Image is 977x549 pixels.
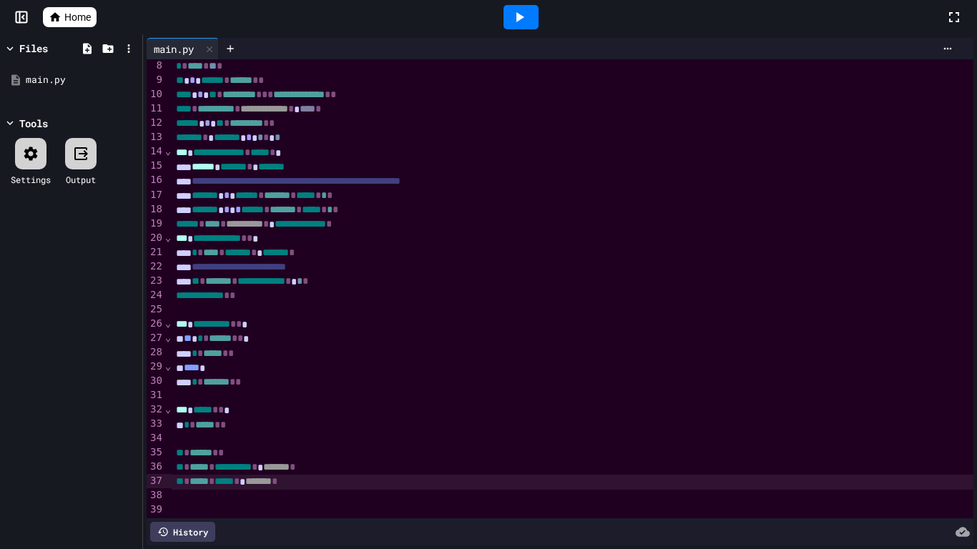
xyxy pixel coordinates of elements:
[165,317,172,329] span: Fold line
[147,388,165,402] div: 31
[147,331,165,345] div: 27
[19,116,48,131] div: Tools
[165,360,172,372] span: Fold line
[19,41,48,56] div: Files
[147,402,165,417] div: 32
[26,73,137,87] div: main.py
[147,474,165,488] div: 37
[43,7,97,27] a: Home
[147,445,165,460] div: 35
[147,417,165,431] div: 33
[11,173,51,186] div: Settings
[147,202,165,217] div: 18
[66,173,96,186] div: Output
[147,116,165,130] div: 12
[147,231,165,245] div: 20
[147,87,165,102] div: 10
[147,102,165,116] div: 11
[147,259,165,274] div: 22
[165,403,172,415] span: Fold line
[147,360,165,374] div: 29
[165,332,172,343] span: Fold line
[165,145,172,157] span: Fold line
[147,144,165,159] div: 14
[147,217,165,231] div: 19
[147,41,201,56] div: main.py
[147,38,219,59] div: main.py
[165,232,172,243] span: Fold line
[147,245,165,259] div: 21
[147,516,165,530] div: 40
[147,488,165,503] div: 38
[147,173,165,187] div: 16
[147,73,165,87] div: 9
[147,374,165,388] div: 30
[147,302,165,317] div: 25
[147,159,165,173] div: 15
[147,130,165,144] div: 13
[147,288,165,302] div: 24
[147,317,165,331] div: 26
[147,188,165,202] div: 17
[147,274,165,288] div: 23
[147,345,165,360] div: 28
[147,503,165,517] div: 39
[147,460,165,474] div: 36
[64,10,91,24] span: Home
[147,431,165,445] div: 34
[147,59,165,73] div: 8
[150,522,215,542] div: History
